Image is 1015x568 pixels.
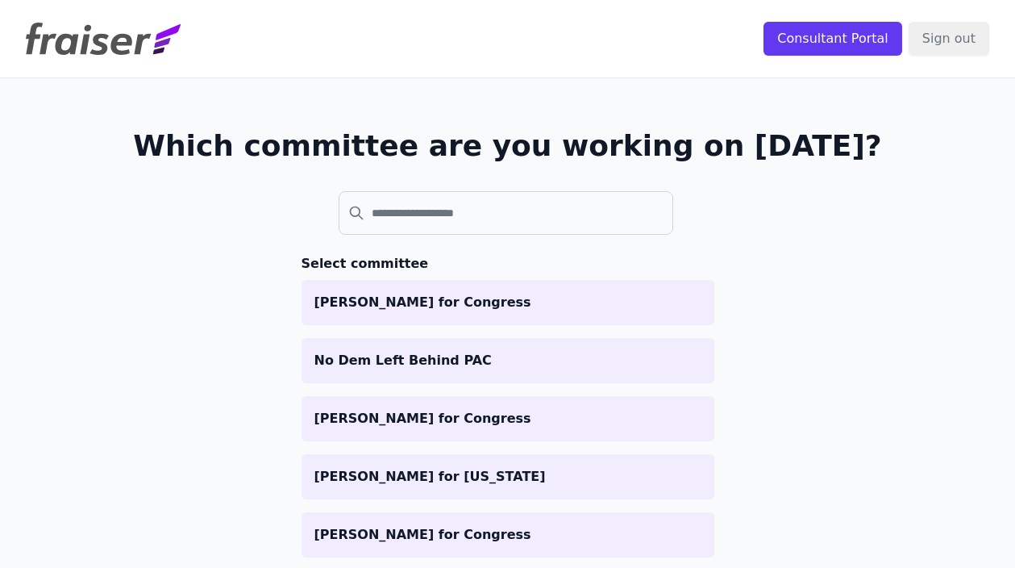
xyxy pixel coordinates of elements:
[314,467,701,487] p: [PERSON_NAME] for [US_STATE]
[302,254,714,274] h3: Select committee
[314,409,701,428] p: [PERSON_NAME] for Congress
[302,396,714,441] a: [PERSON_NAME] for Congress
[302,338,714,383] a: No Dem Left Behind PAC
[314,351,701,370] p: No Dem Left Behind PAC
[763,22,902,56] input: Consultant Portal
[314,293,701,312] p: [PERSON_NAME] for Congress
[314,525,701,545] p: [PERSON_NAME] for Congress
[302,280,714,325] a: [PERSON_NAME] for Congress
[302,512,714,558] a: [PERSON_NAME] for Congress
[26,23,181,55] img: Fraiser Logo
[909,22,989,56] input: Sign out
[133,130,882,162] h1: Which committee are you working on [DATE]?
[302,454,714,499] a: [PERSON_NAME] for [US_STATE]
